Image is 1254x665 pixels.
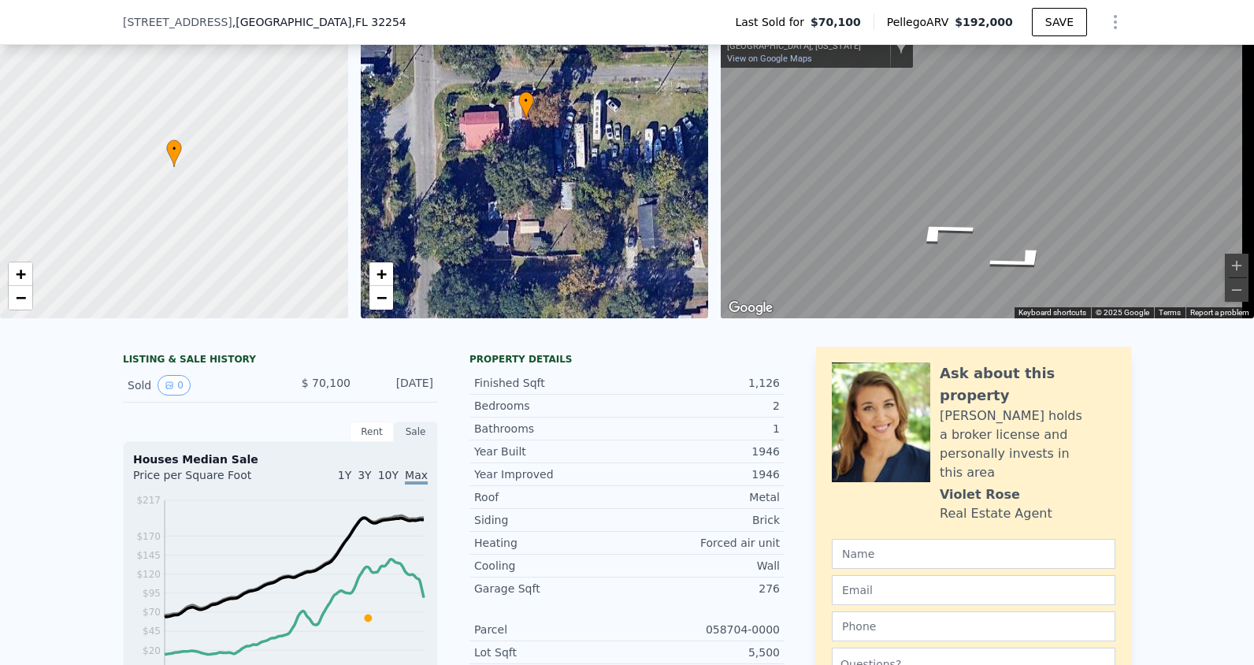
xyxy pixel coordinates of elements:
span: [STREET_ADDRESS] [123,14,232,30]
input: Phone [832,611,1115,641]
a: View on Google Maps [727,54,812,64]
div: 1946 [627,444,780,459]
span: $192,000 [955,16,1013,28]
div: • [518,91,534,119]
span: 10Y [378,469,399,481]
div: Forced air unit [627,535,780,551]
div: [GEOGRAPHIC_DATA], [US_STATE] [727,41,883,51]
div: Cooling [474,558,627,574]
div: 5,500 [627,645,780,660]
div: [PERSON_NAME] holds a broker license and personally invests in this area [940,407,1115,482]
a: Show location on map [896,37,907,54]
button: Keyboard shortcuts [1018,307,1086,318]
span: Pellego ARV [887,14,955,30]
div: 2 [627,398,780,414]
div: Siding [474,512,627,528]
div: Bathrooms [474,421,627,437]
div: Sale [394,422,438,442]
div: Violet Rose [940,485,1020,504]
tspan: $120 [136,569,161,580]
div: • [166,139,182,167]
span: Last Sold for [735,14,811,30]
span: 3Y [358,469,371,481]
span: , FL 32254 [351,16,406,28]
div: Ask about this property [940,362,1115,407]
div: 276 [627,581,780,596]
div: Wall [627,558,780,574]
div: Rent [350,422,394,442]
button: Zoom in [1225,254,1248,277]
div: 058704-0000 [627,622,780,637]
tspan: $95 [143,588,161,599]
a: Terms (opens in new tab) [1159,308,1181,317]
span: • [518,94,534,108]
button: Zoom out [1225,278,1248,302]
div: 1 [627,421,780,437]
div: Year Improved [474,466,627,482]
tspan: $20 [143,645,161,656]
button: SAVE [1032,8,1087,36]
span: − [16,288,26,307]
a: Zoom in [369,262,393,286]
span: − [376,288,386,307]
span: , [GEOGRAPHIC_DATA] [232,14,406,30]
a: Zoom out [9,286,32,310]
path: Go West, Thomas St [883,213,1000,251]
tspan: $170 [136,531,161,542]
button: View historical data [158,375,191,396]
img: Google [725,298,777,318]
span: + [376,264,386,284]
tspan: $70 [143,607,161,618]
a: Report a problem [1190,308,1249,317]
div: Map [721,16,1254,318]
div: Real Estate Agent [940,504,1052,523]
div: Property details [469,353,785,366]
div: Finished Sqft [474,375,627,391]
div: Price per Square Foot [133,467,280,492]
input: Email [832,575,1115,605]
div: [DATE] [363,375,433,396]
a: Zoom in [9,262,32,286]
span: $ 70,100 [302,377,351,389]
input: Name [832,539,1115,569]
span: • [166,142,182,156]
span: + [16,264,26,284]
a: Open this area in Google Maps (opens a new window) [725,298,777,318]
div: Roof [474,489,627,505]
tspan: $45 [143,626,161,637]
tspan: $217 [136,495,161,506]
div: Heating [474,535,627,551]
span: © 2025 Google [1096,308,1149,317]
span: 1Y [338,469,351,481]
button: Show Options [1100,6,1131,38]
div: Sold [128,375,268,396]
div: Lot Sqft [474,645,627,660]
div: Year Built [474,444,627,459]
div: Street View [721,16,1254,318]
div: 1,126 [627,375,780,391]
div: Metal [627,489,780,505]
span: $70,100 [811,14,861,30]
div: Garage Sqft [474,581,627,596]
span: Max [405,469,428,485]
div: Parcel [474,622,627,637]
tspan: $145 [136,550,161,561]
div: Houses Median Sale [133,451,428,467]
a: Zoom out [369,286,393,310]
div: Brick [627,512,780,528]
div: 1946 [627,466,780,482]
div: Bedrooms [474,398,627,414]
path: Go East, Thomas St [963,241,1080,279]
div: LISTING & SALE HISTORY [123,353,438,369]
